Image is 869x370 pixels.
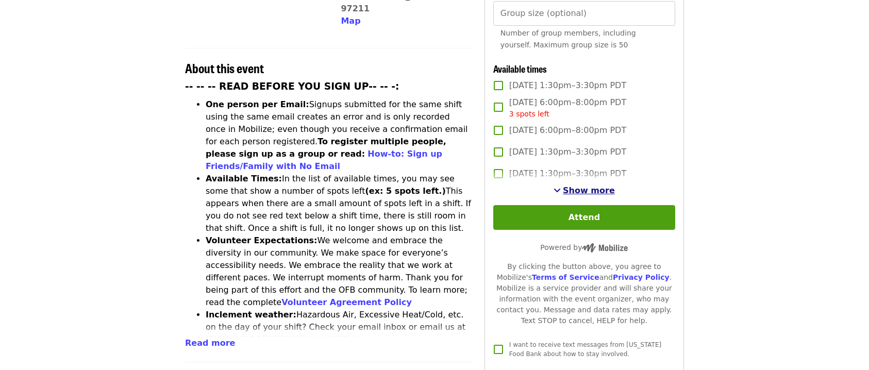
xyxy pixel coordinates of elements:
strong: Volunteer Expectations: [206,236,317,245]
span: Read more [185,338,235,348]
span: [DATE] 1:30pm–3:30pm PDT [509,167,626,180]
li: Signups submitted for the same shift using the same email creates an error and is only recorded o... [206,98,472,173]
span: [DATE] 6:00pm–8:00pm PDT [509,96,626,120]
span: [DATE] 6:00pm–8:00pm PDT [509,124,626,137]
span: Map [341,16,360,26]
div: By clicking the button above, you agree to Mobilize's and . Mobilize is a service provider and wi... [493,261,675,326]
span: I want to receive text messages from [US_STATE] Food Bank about how to stay involved. [509,341,661,358]
span: [DATE] 1:30pm–3:30pm PDT [509,79,626,92]
span: About this event [185,59,264,77]
span: Number of group members, including yourself. Maximum group size is 50 [500,29,636,49]
strong: One person per Email: [206,99,309,109]
button: See more timeslots [554,184,615,197]
strong: Available Times: [206,174,282,183]
button: Map [341,15,360,27]
img: Powered by Mobilize [582,243,628,253]
li: We welcome and embrace the diversity in our community. We make space for everyone’s accessibility... [206,234,472,309]
span: 3 spots left [509,110,549,118]
a: How-to: Sign up Friends/Family with No Email [206,149,442,171]
button: Read more [185,337,235,349]
a: Volunteer Agreement Policy [281,297,412,307]
strong: -- -- -- READ BEFORE YOU SIGN UP-- -- -: [185,81,399,92]
li: In the list of available times, you may see some that show a number of spots left This appears wh... [206,173,472,234]
a: Terms of Service [532,273,599,281]
a: Privacy Policy [613,273,670,281]
button: Attend [493,205,675,230]
strong: (ex: 5 spots left.) [365,186,445,196]
strong: To register multiple people, please sign up as a group or read: [206,137,446,159]
span: Show more [563,186,615,195]
span: Available times [493,62,547,75]
span: [DATE] 1:30pm–3:30pm PDT [509,146,626,158]
input: [object Object] [493,1,675,26]
span: Powered by [540,243,628,251]
strong: Inclement weather: [206,310,296,319]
